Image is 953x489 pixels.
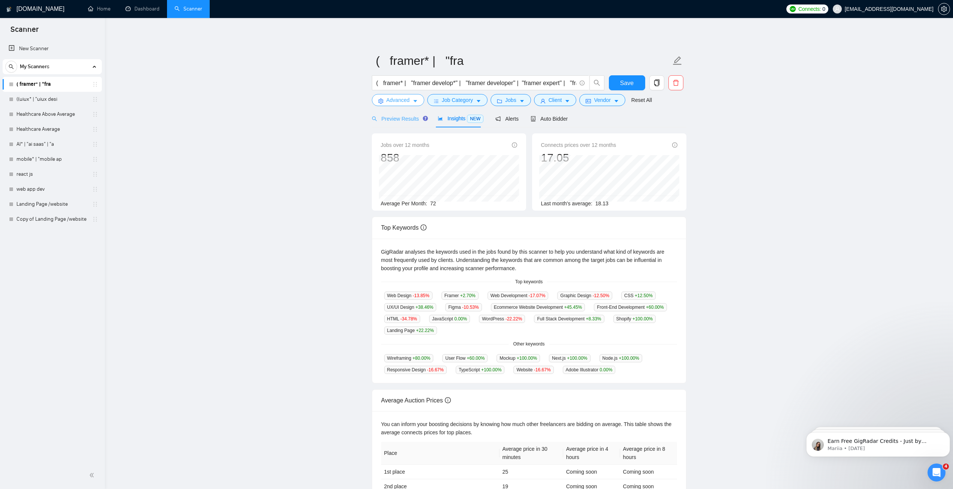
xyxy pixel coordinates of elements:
span: Wireframing [384,354,434,362]
div: Average Auction Prices [381,390,677,411]
span: info-circle [672,142,677,148]
img: logo [6,3,12,15]
span: holder [92,111,98,117]
span: -13.85 % [413,293,430,298]
span: Auto Bidder [531,116,568,122]
div: GigRadar analyses the keywords used in the jobs found by this scanner to help you understand what... [381,248,677,272]
span: robot [531,116,536,121]
span: Next.js [549,354,590,362]
span: HTML [384,315,420,323]
button: setting [938,3,950,15]
span: area-chart [438,116,443,121]
span: +8.33 % [586,316,601,322]
iframe: Intercom live chat [928,464,946,482]
span: Vendor [594,96,610,104]
button: search [5,61,17,73]
span: CSS [621,292,656,300]
a: New Scanner [9,41,96,56]
span: Ecommerce Website Development [491,303,585,311]
button: barsJob Categorycaret-down [427,94,488,106]
td: 25 [500,465,563,479]
span: holder [92,216,98,222]
span: Save [620,78,634,88]
span: -17.07 % [529,293,546,298]
span: +100.00 % [567,356,587,361]
span: Scanner [4,24,45,40]
span: NEW [467,115,483,123]
span: holder [92,141,98,147]
span: search [372,116,377,121]
button: delete [668,75,683,90]
a: Copy of Landing Page /website [16,212,88,227]
span: -16.67 % [427,367,444,372]
span: My Scanners [20,59,49,74]
td: 1st place [381,465,500,479]
span: holder [92,81,98,87]
span: info-circle [445,397,451,403]
span: copy [650,79,664,86]
span: Alerts [495,116,519,122]
span: +12.50 % [635,293,653,298]
button: userClientcaret-down [534,94,577,106]
span: setting [938,6,950,12]
span: +2.70 % [460,293,476,298]
span: caret-down [413,98,418,104]
a: homeHome [88,6,110,12]
span: folder [497,98,502,104]
div: Tooltip anchor [422,115,429,122]
span: Connects prices over 12 months [541,141,616,149]
span: setting [378,98,383,104]
span: holder [92,156,98,162]
a: mobile* | "mobile ap [16,152,88,167]
span: search [6,64,17,69]
td: Coming soon [620,465,677,479]
th: Average price in 30 minutes [500,442,563,465]
a: ((uiux* | "uiux desi [16,92,88,107]
span: notification [495,116,501,121]
img: upwork-logo.png [790,6,796,12]
span: -34.78 % [400,316,417,322]
span: caret-down [519,98,525,104]
span: Adobe Illustrator [563,366,616,374]
button: Save [609,75,645,90]
span: Mockup [497,354,540,362]
th: Average price in 4 hours [563,442,620,465]
td: Coming soon [563,465,620,479]
span: holder [92,126,98,132]
span: caret-down [476,98,481,104]
span: User Flow [442,354,488,362]
a: searchScanner [174,6,202,12]
span: 18.13 [595,200,608,206]
span: Web Design [384,292,433,300]
span: Average Per Month: [381,200,427,206]
span: Client [549,96,562,104]
th: Average price in 8 hours [620,442,677,465]
a: AI* | "ai saas" | "a [16,137,88,152]
span: holder [92,171,98,177]
div: You can inform your boosting decisions by knowing how much other freelancers are bidding on avera... [381,420,677,437]
input: Scanner name... [376,51,671,70]
span: +80.00 % [413,356,431,361]
span: holder [92,96,98,102]
a: Landing Page /website [16,197,88,212]
span: info-circle [421,224,427,230]
span: -12.50 % [592,293,609,298]
span: Framer [441,292,479,300]
span: Figma [445,303,482,311]
div: Top Keywords [381,217,677,238]
span: Advanced [386,96,410,104]
span: +100.00 % [481,367,501,372]
span: Web Development [488,292,549,300]
span: caret-down [614,98,619,104]
a: ( framer* | "fra [16,77,88,92]
li: My Scanners [3,59,102,227]
button: copy [649,75,664,90]
span: 0.00 % [454,316,467,322]
span: Jobs [505,96,516,104]
a: Reset All [631,96,652,104]
span: Shopify [613,315,656,323]
span: idcard [586,98,591,104]
span: +60.00 % [467,356,485,361]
